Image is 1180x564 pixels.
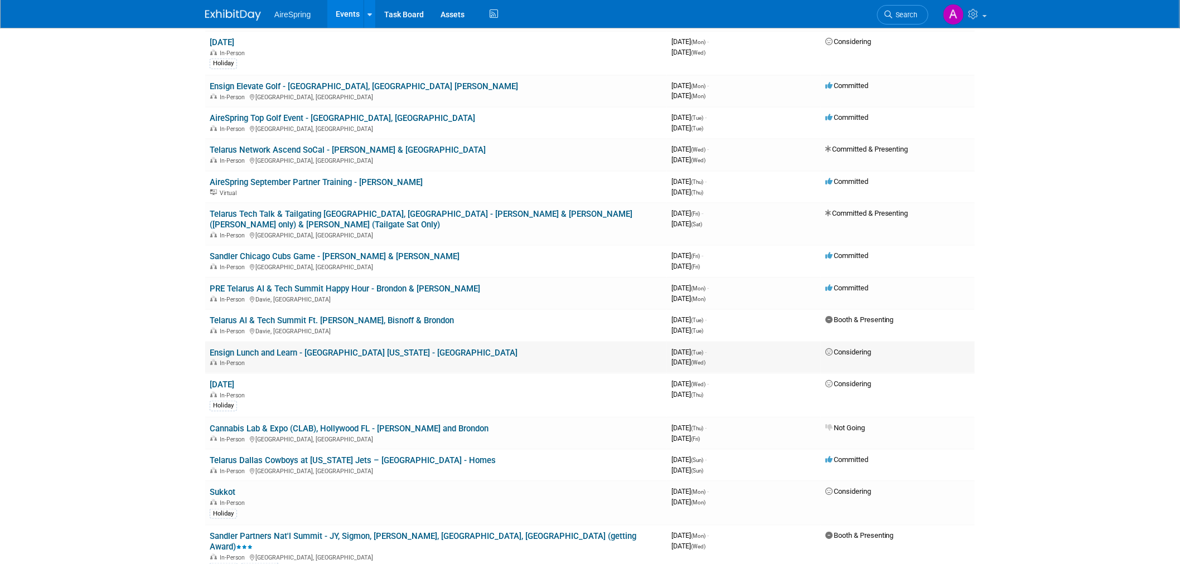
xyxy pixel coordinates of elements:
span: (Mon) [691,296,705,302]
span: [DATE] [671,48,705,56]
span: - [705,424,707,432]
div: [GEOGRAPHIC_DATA], [GEOGRAPHIC_DATA] [210,552,662,561]
a: Sandler Partners Nat'l Summit - JY, Sigmon, [PERSON_NAME], [GEOGRAPHIC_DATA], [GEOGRAPHIC_DATA] (... [210,531,636,552]
span: [DATE] [671,177,707,186]
span: (Mon) [691,83,705,89]
span: - [705,177,707,186]
span: Considering [825,380,871,388]
span: [DATE] [671,487,709,495]
span: (Tue) [691,115,703,121]
div: [GEOGRAPHIC_DATA], [GEOGRAPHIC_DATA] [210,124,662,133]
span: - [705,113,707,121]
span: [DATE] [671,315,707,324]
span: Committed [825,284,868,292]
span: - [702,209,703,217]
span: - [707,284,709,292]
img: In-Person Event [210,232,217,237]
img: Virtual Event [210,189,217,195]
span: - [702,251,703,260]
span: (Fri) [691,264,700,270]
span: - [707,37,709,46]
span: (Wed) [691,157,705,163]
span: - [705,455,707,464]
span: - [705,348,707,356]
span: (Sat) [691,221,702,227]
img: In-Person Event [210,554,217,560]
span: (Thu) [691,179,703,185]
a: [DATE] [210,380,234,390]
img: In-Person Event [210,468,217,473]
span: (Sun) [691,457,703,463]
span: In-Person [220,359,248,367]
span: Committed [825,251,868,260]
div: [GEOGRAPHIC_DATA], [GEOGRAPHIC_DATA] [210,230,662,239]
span: (Tue) [691,125,703,132]
a: Search [877,5,928,25]
span: [DATE] [671,542,705,550]
div: Holiday [210,509,237,519]
span: [DATE] [671,348,707,356]
span: (Thu) [691,392,703,398]
span: [DATE] [671,113,707,121]
span: [DATE] [671,326,703,334]
img: In-Person Event [210,264,217,269]
span: [DATE] [671,284,709,292]
span: [DATE] [671,531,709,539]
a: Cannabis Lab & Expo (CLAB), Hollywood FL - [PERSON_NAME] and Brondon [210,424,489,434]
span: In-Person [220,157,248,164]
span: [DATE] [671,424,707,432]
span: Search [892,11,918,19]
span: (Fri) [691,253,700,259]
div: [GEOGRAPHIC_DATA], [GEOGRAPHIC_DATA] [210,155,662,164]
span: In-Person [220,468,248,475]
a: Telarus AI & Tech Summit Ft. [PERSON_NAME], Bisnoff & Brondon [210,315,454,325]
span: [DATE] [671,220,702,228]
span: - [705,315,707,324]
span: (Wed) [691,359,705,366]
span: [DATE] [671,390,703,398]
span: (Tue) [691,349,703,356]
span: In-Person [220,436,248,443]
img: In-Person Event [210,436,217,441]
span: Booth & Presenting [825,531,894,539]
span: [DATE] [671,498,705,506]
span: [DATE] [671,455,707,464]
img: In-Person Event [210,296,217,302]
span: (Thu) [691,189,703,196]
span: [DATE] [671,37,709,46]
span: [DATE] [671,81,709,90]
span: - [707,145,709,153]
div: Holiday [210,401,237,411]
span: (Mon) [691,93,705,99]
span: (Tue) [691,317,703,323]
span: Committed [825,81,868,90]
a: Sukkot [210,487,235,497]
div: [GEOGRAPHIC_DATA], [GEOGRAPHIC_DATA] [210,466,662,475]
a: Telarus Dallas Cowboys at [US_STATE] Jets – [GEOGRAPHIC_DATA] - Homes [210,455,496,465]
span: (Thu) [691,425,703,431]
span: (Fri) [691,436,700,442]
span: (Wed) [691,381,705,387]
div: Holiday [210,59,237,69]
span: In-Person [220,94,248,101]
span: (Wed) [691,543,705,550]
span: [DATE] [671,188,703,196]
span: (Mon) [691,39,705,45]
span: Committed [825,177,868,186]
img: In-Person Event [210,392,217,397]
span: (Mon) [691,489,705,495]
img: In-Person Event [210,499,217,505]
span: (Fri) [691,211,700,217]
img: In-Person Event [210,157,217,163]
span: Committed [825,113,868,121]
div: Davie, [GEOGRAPHIC_DATA] [210,294,662,303]
a: Ensign Lunch and Learn - [GEOGRAPHIC_DATA] [US_STATE] - [GEOGRAPHIC_DATA] [210,348,518,358]
span: In-Person [220,499,248,507]
span: (Wed) [691,50,705,56]
img: In-Person Event [210,50,217,55]
a: Telarus Network Ascend SoCal - [PERSON_NAME] & [GEOGRAPHIC_DATA] [210,145,486,155]
a: AireSpring Top Golf Event - [GEOGRAPHIC_DATA], [GEOGRAPHIC_DATA] [210,113,475,123]
span: In-Person [220,296,248,303]
span: Virtual [220,189,240,197]
span: Committed [825,455,868,464]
